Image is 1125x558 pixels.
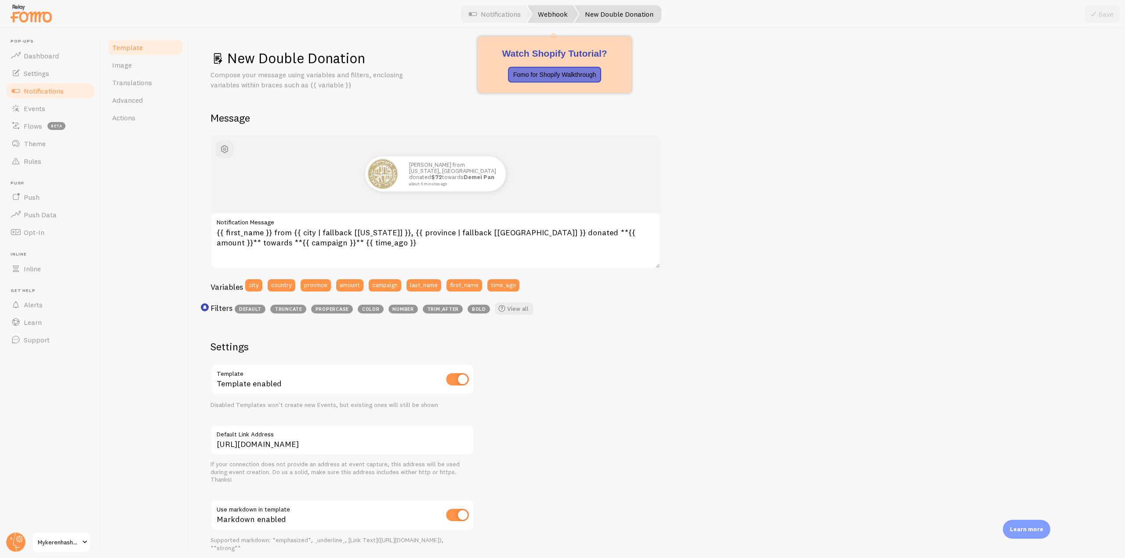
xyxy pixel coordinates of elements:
a: Support [5,331,96,349]
strong: Demei Pan [464,173,494,180]
span: Actions [112,113,135,122]
span: Inline [11,252,96,257]
span: Learn [24,318,42,327]
button: city [245,279,262,292]
span: Advanced [112,96,143,104]
a: Actions [107,109,184,126]
div: Disabled Templates won't create new Events, but existing ones will still be shown [210,401,474,409]
a: Settings [5,65,96,82]
h2: Watch Shopify Tutorial? [488,47,621,60]
button: campaign [369,279,401,292]
a: Inline [5,260,96,277]
span: default [235,305,265,313]
button: first_name [446,279,482,292]
span: Get Help [11,288,96,294]
strong: $72 [431,173,442,180]
span: Alerts [24,300,43,309]
a: Image [107,56,184,74]
span: Settings [24,69,49,78]
a: Rules [5,152,96,170]
span: Mykerenhashana [38,537,80,547]
span: Theme [24,139,46,148]
p: Learn more [1010,525,1043,533]
a: Advanced [107,91,184,109]
h2: Settings [210,340,474,353]
span: Dashboard [24,51,59,60]
a: Learn [5,313,96,331]
a: Theme [5,135,96,152]
label: Notification Message [210,212,660,227]
div: Markdown enabled [210,500,474,532]
label: Default Link Address [210,425,474,439]
a: Push [5,188,96,206]
span: Inline [24,264,41,273]
span: color [358,305,384,313]
small: about 4 minutes ago [409,182,494,186]
span: Support [24,335,50,344]
button: province [301,279,331,292]
span: number [388,305,418,313]
a: Events [5,100,96,117]
span: Template [112,43,143,52]
div: Learn more [1003,520,1050,539]
a: Dashboard [5,47,96,65]
button: Fomo for Shopify Walkthrough [508,67,602,83]
span: bold [468,305,490,313]
span: Translations [112,78,152,87]
img: Fomo [367,158,399,190]
span: Push Data [24,210,57,219]
a: Template [107,39,184,56]
span: Events [24,104,45,113]
p: [PERSON_NAME] from [US_STATE], [GEOGRAPHIC_DATA] donated towards [409,162,497,186]
p: Fomo for Shopify Walkthrough [513,70,596,79]
a: View all [495,302,533,315]
a: Push Data [5,206,96,223]
img: fomo-relay-logo-orange.svg [9,2,53,25]
span: beta [47,122,65,130]
div: Supported markdown: *emphasized*, _underline_, [Link Text]([URL][DOMAIN_NAME]), **strong** [210,536,474,552]
span: Opt-In [24,228,44,237]
button: time_ago [487,279,519,292]
a: Opt-In [5,223,96,241]
a: Translations [107,74,184,91]
span: trim_after [423,305,463,313]
span: propercase [311,305,353,313]
h1: New Double Donation [210,49,1104,67]
button: last_name [406,279,441,292]
a: Mykerenhashana [32,532,91,553]
svg: <p>Use filters like | propercase to change CITY to City in your templates</p> [201,303,209,311]
a: Notifications [5,82,96,100]
button: amount [336,279,363,292]
p: Compose your message using variables and filters, enclosing variables within braces such as {{ va... [210,70,421,90]
span: Flows [24,122,42,130]
div: Template enabled [210,364,474,396]
span: Pop-ups [11,39,96,44]
span: truncate [270,305,306,313]
h2: Message [210,111,1104,125]
a: Alerts [5,296,96,313]
span: Push [24,193,40,202]
a: Flows beta [5,117,96,135]
span: Rules [24,157,41,166]
button: country [268,279,295,292]
div: If your connection does not provide an address at event capture, this address will be used during... [210,461,474,484]
span: Image [112,61,132,69]
span: Push [11,180,96,186]
span: Notifications [24,86,64,95]
h3: Filters [210,303,232,313]
h3: Variables [210,282,243,292]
